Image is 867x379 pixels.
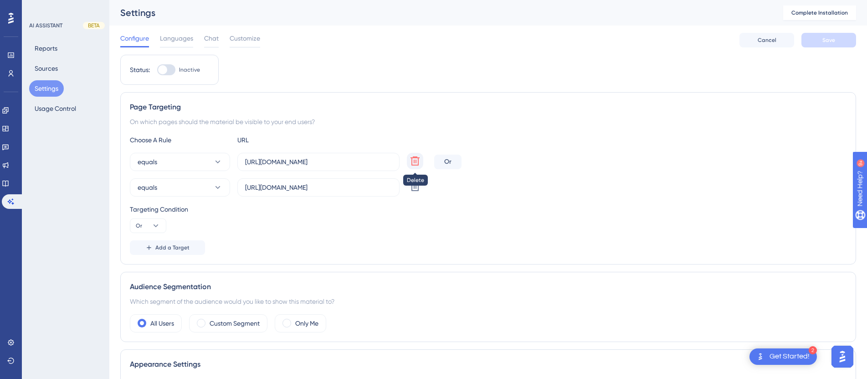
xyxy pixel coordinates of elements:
label: Custom Segment [210,318,260,329]
div: Settings [120,6,760,19]
input: yourwebsite.com/path [245,157,392,167]
input: yourwebsite.com/path [245,182,392,192]
span: Configure [120,33,149,44]
button: Cancel [739,33,794,47]
span: Chat [204,33,219,44]
button: Save [801,33,856,47]
span: Save [822,36,835,44]
div: Targeting Condition [130,204,846,215]
span: equals [138,182,157,193]
iframe: UserGuiding AI Assistant Launcher [829,343,856,370]
span: Or [136,222,142,229]
label: All Users [150,318,174,329]
div: Get Started! [770,352,810,362]
button: Add a Target [130,240,205,255]
div: Appearance Settings [130,359,846,370]
button: Or [130,218,166,233]
button: Settings [29,80,64,97]
button: equals [130,178,230,197]
div: Choose A Rule [130,135,230,145]
div: Page Targeting [130,102,846,113]
span: Cancel [758,36,776,44]
div: 9+ [62,5,67,12]
button: Complete Installation [783,5,856,20]
span: Customize [230,33,260,44]
div: Or [434,155,462,169]
button: equals [130,153,230,171]
span: Inactive [179,66,200,73]
div: BETA [83,22,105,29]
div: Which segment of the audience would you like to show this material to? [130,296,846,307]
button: Usage Control [29,100,82,117]
button: Sources [29,60,63,77]
div: Audience Segmentation [130,281,846,292]
label: Only Me [295,318,318,329]
div: On which pages should the material be visible to your end users? [130,116,846,127]
div: 2 [809,346,817,354]
img: launcher-image-alternative-text [755,351,766,362]
span: Complete Installation [791,9,848,16]
span: Add a Target [155,244,190,251]
button: Reports [29,40,63,57]
span: equals [138,156,157,167]
span: Languages [160,33,193,44]
span: Need Help? [21,2,57,13]
div: Open Get Started! checklist, remaining modules: 2 [749,348,817,365]
div: Status: [130,64,150,75]
div: AI ASSISTANT [29,22,62,29]
div: URL [237,135,338,145]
